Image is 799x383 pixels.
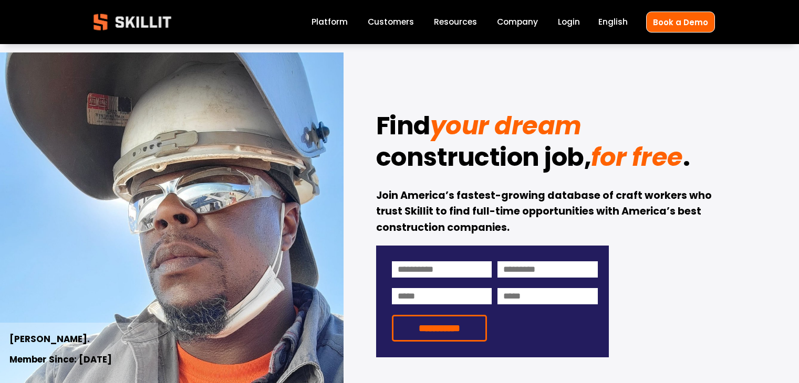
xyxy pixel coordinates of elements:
[376,188,714,235] strong: Join America’s fastest-growing database of craft workers who trust Skillit to find full-time oppo...
[497,15,538,29] a: Company
[312,15,348,29] a: Platform
[591,140,682,175] em: for free
[85,6,180,38] img: Skillit
[434,16,477,28] span: Resources
[598,16,628,28] span: English
[434,15,477,29] a: folder dropdown
[376,140,592,175] strong: construction job,
[376,108,430,143] strong: Find
[683,140,690,175] strong: .
[9,333,90,345] strong: [PERSON_NAME].
[558,15,580,29] a: Login
[646,12,715,32] a: Book a Demo
[9,353,112,366] strong: Member Since: [DATE]
[368,15,414,29] a: Customers
[598,15,628,29] div: language picker
[430,108,582,143] em: your dream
